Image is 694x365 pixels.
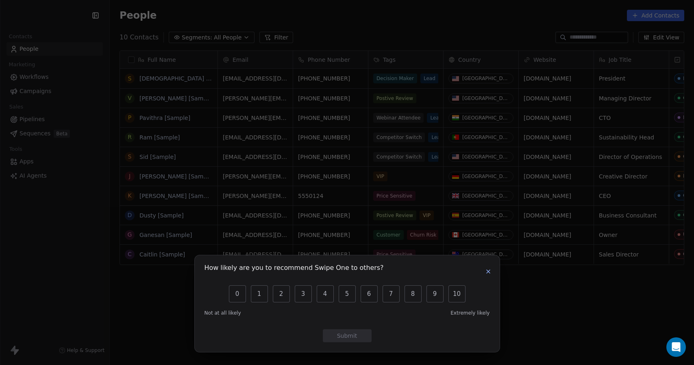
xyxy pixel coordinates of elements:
button: 6 [361,285,378,302]
button: 10 [448,285,466,302]
button: 4 [317,285,334,302]
button: 9 [426,285,444,302]
button: 1 [251,285,268,302]
button: 5 [339,285,356,302]
button: 3 [295,285,312,302]
button: 2 [273,285,290,302]
h1: How likely are you to recommend Swipe One to others? [205,265,384,273]
button: 0 [229,285,246,302]
button: 7 [383,285,400,302]
span: Extremely likely [450,310,489,316]
button: 8 [405,285,422,302]
button: Submit [323,329,372,342]
span: Not at all likely [205,310,241,316]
